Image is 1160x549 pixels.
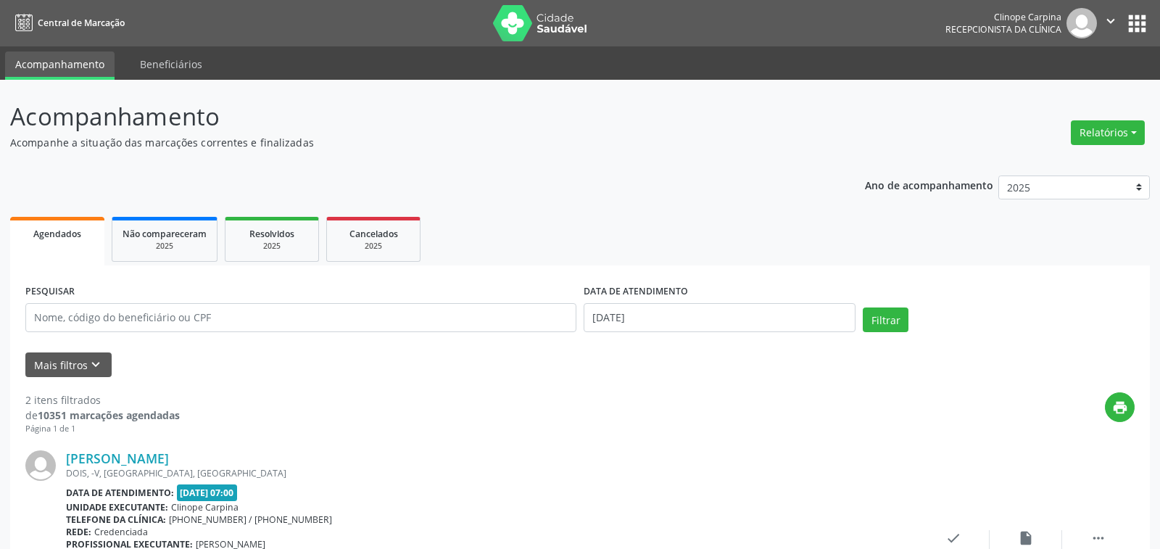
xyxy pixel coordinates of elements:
input: Selecione um intervalo [584,303,855,332]
button: Relatórios [1071,120,1145,145]
div: Clinope Carpina [945,11,1061,23]
a: [PERSON_NAME] [66,450,169,466]
span: Não compareceram [123,228,207,240]
b: Unidade executante: [66,501,168,513]
span: Cancelados [349,228,398,240]
img: img [25,450,56,481]
b: Rede: [66,526,91,538]
button: Mais filtroskeyboard_arrow_down [25,352,112,378]
span: Resolvidos [249,228,294,240]
div: 2025 [236,241,308,252]
p: Acompanhamento [10,99,808,135]
button: Filtrar [863,307,908,332]
i: print [1112,400,1128,416]
strong: 10351 marcações agendadas [38,408,180,422]
span: Central de Marcação [38,17,125,29]
button: print [1105,392,1135,422]
b: Telefone da clínica: [66,513,166,526]
button: apps [1124,11,1150,36]
span: Agendados [33,228,81,240]
p: Acompanhe a situação das marcações correntes e finalizadas [10,135,808,150]
a: Beneficiários [130,51,212,77]
label: DATA DE ATENDIMENTO [584,281,688,303]
i: insert_drive_file [1018,530,1034,546]
img: img [1066,8,1097,38]
i: check [945,530,961,546]
a: Central de Marcação [10,11,125,35]
p: Ano de acompanhamento [865,176,993,194]
div: 2025 [337,241,410,252]
div: Página 1 de 1 [25,423,180,435]
span: [DATE] 07:00 [177,484,238,501]
input: Nome, código do beneficiário ou CPF [25,303,576,332]
i:  [1103,13,1119,29]
div: 2 itens filtrados [25,392,180,408]
span: Clinope Carpina [171,501,239,513]
span: Recepcionista da clínica [945,23,1061,36]
a: Acompanhamento [5,51,115,80]
i:  [1090,530,1106,546]
i: keyboard_arrow_down [88,357,104,373]
span: [PHONE_NUMBER] / [PHONE_NUMBER] [169,513,332,526]
div: 2025 [123,241,207,252]
span: Credenciada [94,526,148,538]
div: de [25,408,180,423]
button:  [1097,8,1124,38]
div: DOIS, -V, [GEOGRAPHIC_DATA], [GEOGRAPHIC_DATA] [66,467,917,479]
b: Data de atendimento: [66,487,174,499]
label: PESQUISAR [25,281,75,303]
